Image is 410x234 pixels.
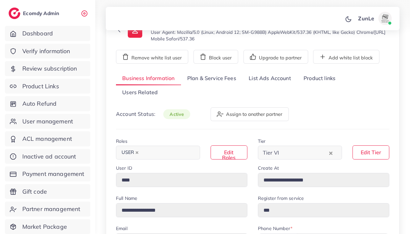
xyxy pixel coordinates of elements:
label: Create At [258,165,279,171]
span: USER [119,148,142,157]
a: Product links [297,72,342,86]
button: Edit Roles [211,145,247,160]
a: Partner management [5,202,90,217]
span: active [163,109,190,119]
a: User management [5,114,90,129]
span: Review subscription [22,64,77,73]
a: Users Related [116,85,164,99]
span: Partner management [22,205,80,213]
span: User management [22,117,73,126]
span: Gift code [22,187,47,196]
a: Plan & Service Fees [181,72,242,86]
span: Verify information [22,47,70,55]
div: Search for option [258,146,342,159]
span: Product Links [22,82,59,91]
label: Email [116,225,127,232]
h2: Ecomdy Admin [23,10,61,16]
p: ZunLe [358,14,374,22]
span: ACL management [22,135,72,143]
button: Block user [194,50,238,64]
img: avatar [378,12,392,25]
button: Assign to another partner [211,107,289,121]
span: Tier VI [262,148,280,158]
input: Search for option [142,148,192,158]
a: Product Links [5,79,90,94]
span: Inactive ad account [22,152,76,161]
label: Roles [116,138,127,144]
label: Phone Number [258,225,292,232]
label: Register from service [258,195,304,202]
span: Dashboard [22,29,53,38]
label: Full Name [116,195,137,202]
button: Deselect USER [135,151,139,154]
div: Search for option [116,146,200,159]
a: logoEcomdy Admin [9,8,61,19]
a: Business Information [116,72,181,86]
a: Inactive ad account [5,149,90,164]
a: Auto Refund [5,96,90,111]
label: User ID [116,165,132,171]
label: Tier [258,138,266,144]
p: Account Status: [116,110,190,118]
a: ACL management [5,131,90,146]
a: Payment management [5,166,90,181]
input: Search for option [281,148,328,158]
button: Remove white list user [116,50,188,64]
a: Verify information [5,44,90,59]
a: Gift code [5,184,90,199]
a: Review subscription [5,61,90,76]
img: logo [9,8,20,19]
span: Payment management [22,170,84,178]
span: Auto Refund [22,99,57,108]
a: ZunLeavatar [354,12,394,25]
a: List Ads Account [242,72,297,86]
button: Edit Tier [353,145,389,160]
a: Dashboard [5,26,90,41]
button: Clear Selected [329,149,332,157]
button: Add white list block [313,50,379,64]
small: User Agent: Mozilla/5.0 (Linux; Android 12; SM-G988B) AppleWebKit/537.36 (KHTML, like Gecko) Chro... [151,29,389,42]
span: Market Package [22,223,67,231]
button: Upgrade to partner [243,50,308,64]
